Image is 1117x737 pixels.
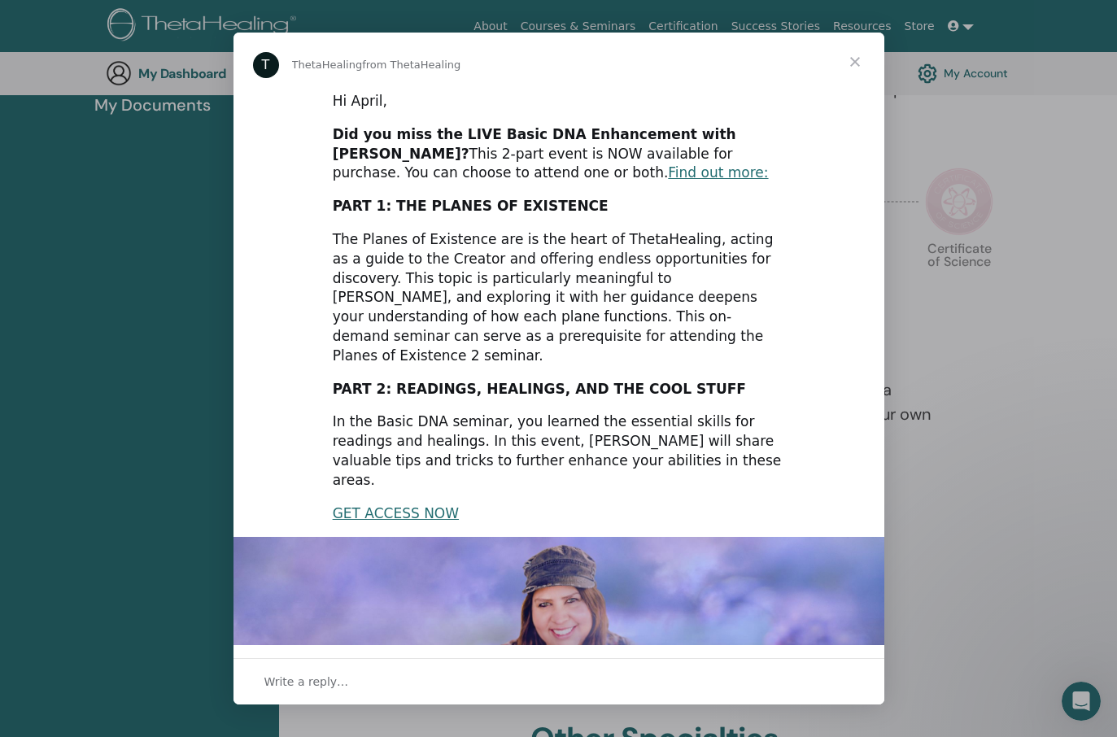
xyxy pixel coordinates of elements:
b: PART 1: THE PLANES OF EXISTENCE [333,198,609,214]
div: Hi April, [333,92,785,111]
span: from ThetaHealing [362,59,460,71]
b: Did you miss the LIVE Basic DNA Enhancement with [PERSON_NAME]? [333,126,736,162]
span: ThetaHealing [292,59,363,71]
div: Profile image for ThetaHealing [253,52,279,78]
a: Find out more: [668,164,768,181]
div: This 2-part event is NOW available for purchase. You can choose to attend one or both. [333,125,785,183]
span: Write a reply… [264,671,349,692]
b: PART 2: READINGS, HEALINGS, AND THE COOL STUFF [333,381,746,397]
div: The Planes of Existence are is the heart of ThetaHealing, acting as a guide to the Creator and of... [333,230,785,366]
a: GET ACCESS NOW [333,505,459,521]
div: Open conversation and reply [233,658,884,704]
div: In the Basic DNA seminar, you learned the essential skills for readings and healings. In this eve... [333,412,785,490]
span: Close [826,33,884,91]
